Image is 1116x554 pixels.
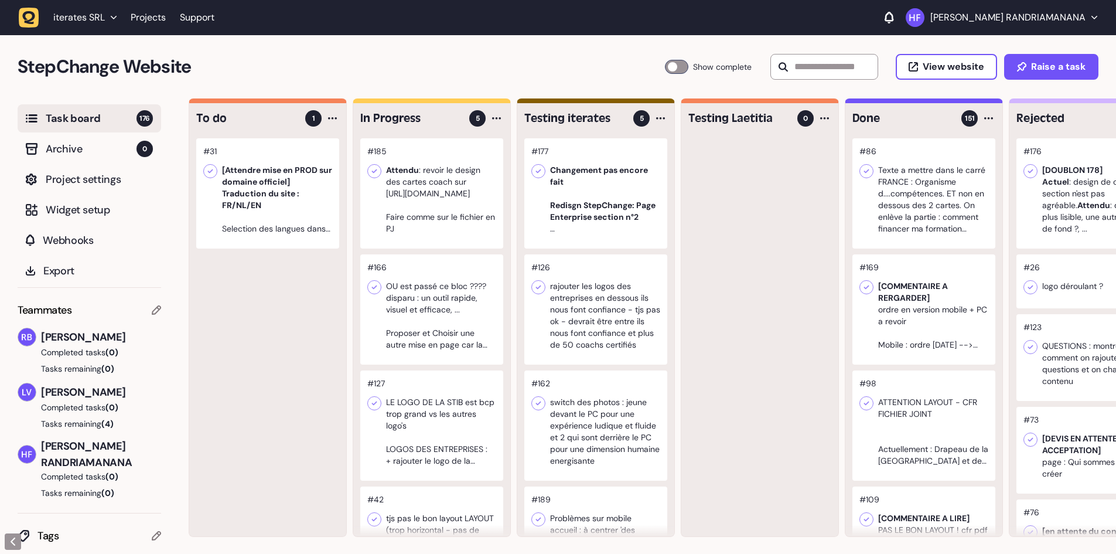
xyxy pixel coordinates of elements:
[18,363,161,375] button: Tasks remaining(0)
[105,347,118,358] span: (0)
[18,446,36,463] img: Harimisa Fidèle Ullmann RANDRIAMANANA
[18,135,161,163] button: Archive0
[136,110,153,127] span: 176
[688,110,789,127] h4: Testing Laetitia
[105,402,118,413] span: (0)
[46,171,153,188] span: Project settings
[18,346,152,358] button: Completed tasks(0)
[18,402,152,413] button: Completed tasks(0)
[41,438,161,471] span: [PERSON_NAME] RANDRIAMANANA
[43,263,153,279] span: Export
[524,110,625,127] h4: Testing iterates
[906,8,1097,27] button: [PERSON_NAME] RANDRIAMANANA
[37,528,152,544] span: Tags
[18,302,72,318] span: Teammates
[101,419,114,429] span: (4)
[101,488,114,498] span: (0)
[136,141,153,157] span: 0
[18,471,152,482] button: Completed tasks(0)
[312,113,315,124] span: 1
[18,383,36,401] img: Laetitia van Wijck
[930,12,1086,23] p: [PERSON_NAME] RANDRIAMANANA
[53,12,105,23] span: iterates SRL
[101,363,114,374] span: (0)
[18,418,161,430] button: Tasks remaining(4)
[18,328,36,346] img: Rodolphe Balay
[41,384,161,400] span: [PERSON_NAME]
[131,7,166,28] a: Projects
[476,113,480,124] span: 5
[105,471,118,482] span: (0)
[41,329,161,345] span: [PERSON_NAME]
[18,104,161,132] button: Task board176
[896,54,997,80] button: View website
[18,487,161,499] button: Tasks remaining(0)
[360,110,461,127] h4: In Progress
[19,7,124,28] button: iterates SRL
[18,257,161,285] button: Export
[18,196,161,224] button: Widget setup
[18,226,161,254] button: Webhooks
[640,113,644,124] span: 5
[803,113,808,124] span: 0
[906,8,924,27] img: Harimisa Fidèle Ullmann RANDRIAMANANA
[1004,54,1098,80] button: Raise a task
[852,110,953,127] h4: Done
[46,110,136,127] span: Task board
[923,62,984,72] span: View website
[18,53,665,81] h2: StepChange Website
[693,60,752,74] span: Show complete
[43,232,153,249] span: Webhooks
[965,113,975,124] span: 151
[196,110,297,127] h4: To do
[46,141,136,157] span: Archive
[1031,62,1086,72] span: Raise a task
[180,12,214,23] a: Support
[46,202,153,218] span: Widget setup
[18,165,161,193] button: Project settings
